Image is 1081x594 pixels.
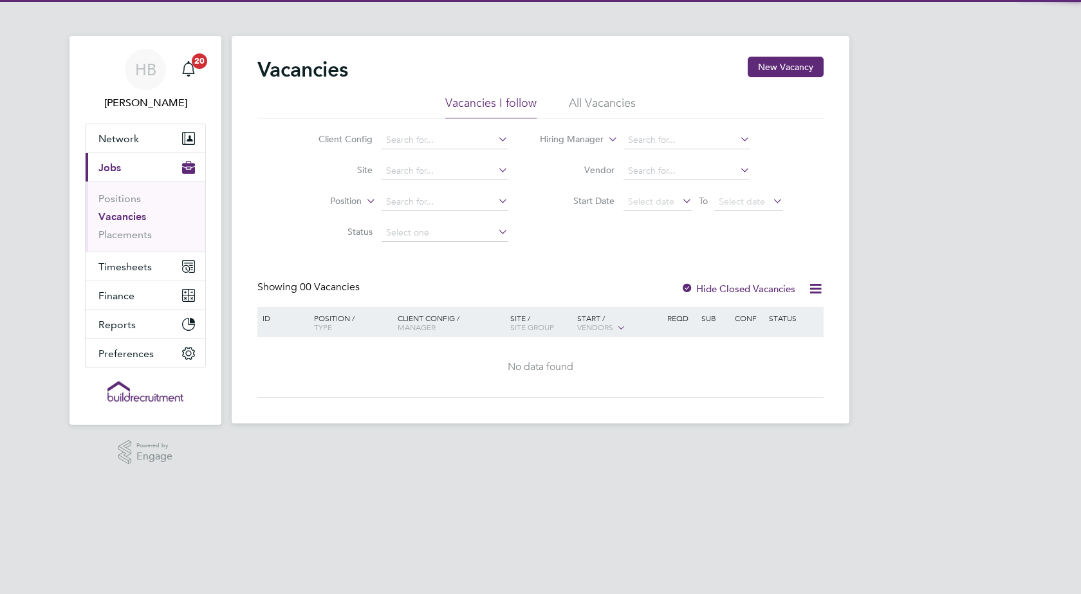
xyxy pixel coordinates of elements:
[681,283,795,295] label: Hide Closed Vacancies
[698,307,732,329] div: Sub
[86,339,205,367] button: Preferences
[574,307,664,339] div: Start /
[288,195,362,208] label: Position
[695,192,712,209] span: To
[577,322,613,332] span: Vendors
[624,131,750,149] input: Search for...
[299,226,373,237] label: Status
[257,57,348,82] h2: Vacancies
[382,193,508,211] input: Search for...
[107,381,183,402] img: buildrec-logo-retina.png
[766,307,822,329] div: Status
[664,307,698,329] div: Reqd
[314,322,332,332] span: Type
[445,95,537,118] li: Vacancies I follow
[86,181,205,252] div: Jobs
[136,451,172,462] span: Engage
[98,319,136,331] span: Reports
[69,36,221,425] nav: Main navigation
[530,133,604,146] label: Hiring Manager
[719,196,765,207] span: Select date
[98,261,152,273] span: Timesheets
[628,196,674,207] span: Select date
[299,164,373,176] label: Site
[382,131,508,149] input: Search for...
[86,281,205,310] button: Finance
[540,195,614,207] label: Start Date
[510,322,554,332] span: Site Group
[86,124,205,153] button: Network
[257,281,362,294] div: Showing
[192,53,207,69] span: 20
[507,307,575,338] div: Site /
[299,133,373,145] label: Client Config
[98,348,154,360] span: Preferences
[300,281,360,293] span: 00 Vacancies
[86,153,205,181] button: Jobs
[382,224,508,242] input: Select one
[86,252,205,281] button: Timesheets
[398,322,436,332] span: Manager
[135,61,156,78] span: HB
[748,57,824,77] button: New Vacancy
[98,162,121,174] span: Jobs
[85,49,206,111] a: HB[PERSON_NAME]
[382,162,508,180] input: Search for...
[569,95,636,118] li: All Vacancies
[176,49,201,90] a: 20
[98,290,134,302] span: Finance
[98,210,146,223] a: Vacancies
[98,228,152,241] a: Placements
[732,307,765,329] div: Conf
[540,164,614,176] label: Vendor
[98,192,141,205] a: Positions
[136,440,172,451] span: Powered by
[304,307,394,338] div: Position /
[85,381,206,402] a: Go to home page
[624,162,750,180] input: Search for...
[394,307,507,338] div: Client Config /
[118,440,173,465] a: Powered byEngage
[259,307,304,329] div: ID
[98,133,139,145] span: Network
[85,95,206,111] span: Hayley Barrance
[86,310,205,339] button: Reports
[259,360,822,374] div: No data found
